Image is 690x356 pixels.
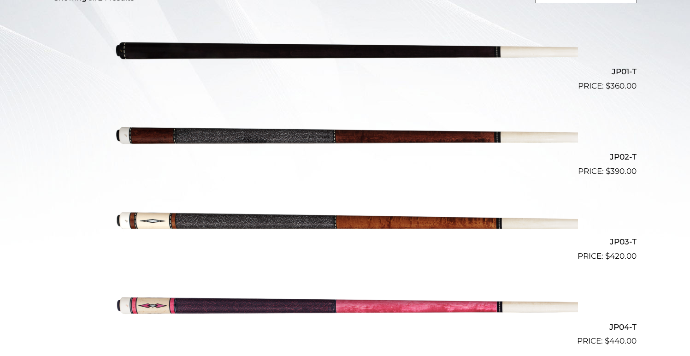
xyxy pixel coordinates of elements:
a: JP03-T $420.00 [54,181,637,262]
h2: JP03-T [54,233,637,250]
h2: JP02-T [54,148,637,165]
a: JP04-T $440.00 [54,266,637,347]
h2: JP01-T [54,63,637,80]
img: JP03-T [112,181,578,259]
span: $ [606,81,610,90]
a: JP02-T $390.00 [54,96,637,177]
bdi: 390.00 [606,166,637,176]
bdi: 420.00 [605,251,637,261]
a: JP01-T $360.00 [54,11,637,92]
bdi: 440.00 [605,336,637,345]
span: $ [605,251,610,261]
bdi: 360.00 [606,81,637,90]
span: $ [605,336,609,345]
img: JP01-T [112,11,578,89]
img: JP02-T [112,96,578,173]
h2: JP04-T [54,318,637,335]
img: JP04-T [112,266,578,344]
span: $ [606,166,610,176]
